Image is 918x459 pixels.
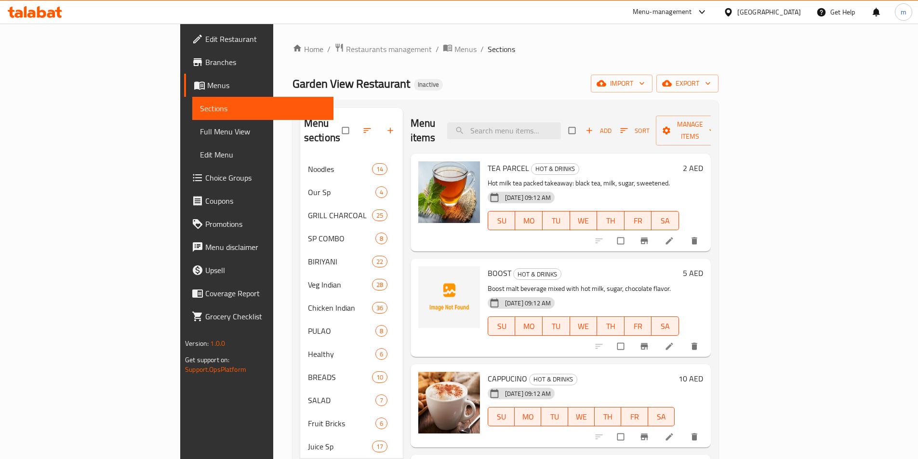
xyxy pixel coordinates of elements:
div: HOT & DRINKS [531,163,579,175]
div: Juice Sp17 [300,435,403,458]
span: MO [519,214,539,228]
span: Veg Indian [308,279,372,290]
span: GRILL CHARCOAL [308,210,372,221]
a: Coupons [184,189,333,212]
div: BREADS [308,371,372,383]
li: / [436,43,439,55]
span: Version: [185,337,209,350]
div: [GEOGRAPHIC_DATA] [737,7,801,17]
div: Fruit Bricks [308,418,375,429]
img: BOOST [418,266,480,328]
span: Coverage Report [205,288,326,299]
span: 8 [376,234,387,243]
span: FR [628,214,648,228]
button: delete [684,336,707,357]
span: TH [601,319,621,333]
a: Choice Groups [184,166,333,189]
span: CAPPUCINO [488,371,527,386]
button: TH [597,316,625,336]
button: Add [583,123,614,138]
span: Inactive [414,80,443,89]
div: items [372,256,387,267]
a: Menus [184,74,333,97]
span: MO [519,319,539,333]
span: MO [519,410,537,424]
button: MO [515,407,541,426]
button: SU [488,211,515,230]
span: m [901,7,906,17]
h6: 10 AED [679,372,703,385]
span: Sort [620,125,650,136]
div: GRILL CHARCOAL25 [300,204,403,227]
span: Sort items [614,123,656,138]
span: TU [546,319,566,333]
div: SALAD7 [300,389,403,412]
div: Noodles14 [300,157,403,181]
nav: breadcrumb [293,43,718,55]
div: items [372,371,387,383]
button: TU [543,211,570,230]
div: SP COMBO8 [300,227,403,250]
span: WE [572,410,591,424]
span: Sort sections [357,120,380,141]
span: SA [655,214,675,228]
div: Healthy6 [300,342,403,366]
span: TEA PARCEL [488,161,529,175]
span: TH [601,214,621,228]
button: TU [541,407,568,426]
span: HOT & DRINKS [514,269,561,280]
div: HOT & DRINKS [529,374,577,385]
button: SA [652,211,679,230]
a: Edit Menu [192,143,333,166]
span: 36 [373,303,387,313]
span: Select to update [612,232,632,250]
button: FR [625,211,652,230]
a: Support.OpsPlatform [185,363,246,376]
span: WE [574,319,594,333]
button: SU [488,316,515,336]
button: SU [488,407,515,426]
div: HOT & DRINKS [513,268,561,280]
span: Edit Menu [200,149,326,160]
div: items [372,441,387,452]
span: TH [599,410,617,424]
span: Sections [200,103,326,114]
span: SP COMBO [308,233,375,244]
span: Grocery Checklist [205,311,326,322]
span: WE [574,214,594,228]
a: Restaurants management [334,43,432,55]
div: items [372,210,387,221]
span: Juice Sp [308,441,372,452]
a: Branches [184,51,333,74]
div: items [375,348,387,360]
button: Branch-specific-item [634,230,657,251]
div: PULAO8 [300,319,403,342]
span: 17 [373,442,387,451]
h2: Menu items [411,116,436,145]
a: Grocery Checklist [184,305,333,328]
button: WE [568,407,595,426]
span: Select all sections [336,121,357,140]
span: Upsell [205,264,326,276]
span: [DATE] 09:12 AM [501,389,555,398]
span: Chicken Indian [308,302,372,314]
button: delete [684,230,707,251]
button: Add section [380,120,403,141]
span: 28 [373,280,387,289]
span: Restaurants management [346,43,432,55]
button: SA [648,407,675,426]
h6: 2 AED [683,161,703,175]
div: SALAD [308,394,375,406]
a: Edit Restaurant [184,27,333,51]
button: Sort [618,123,652,138]
span: [DATE] 09:12 AM [501,299,555,308]
span: [DATE] 09:12 AM [501,193,555,202]
span: Add item [583,123,614,138]
span: export [664,78,711,90]
span: Manage items [664,118,717,143]
button: MO [515,211,543,230]
span: Garden View Restaurant [293,73,410,94]
button: FR [625,316,652,336]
